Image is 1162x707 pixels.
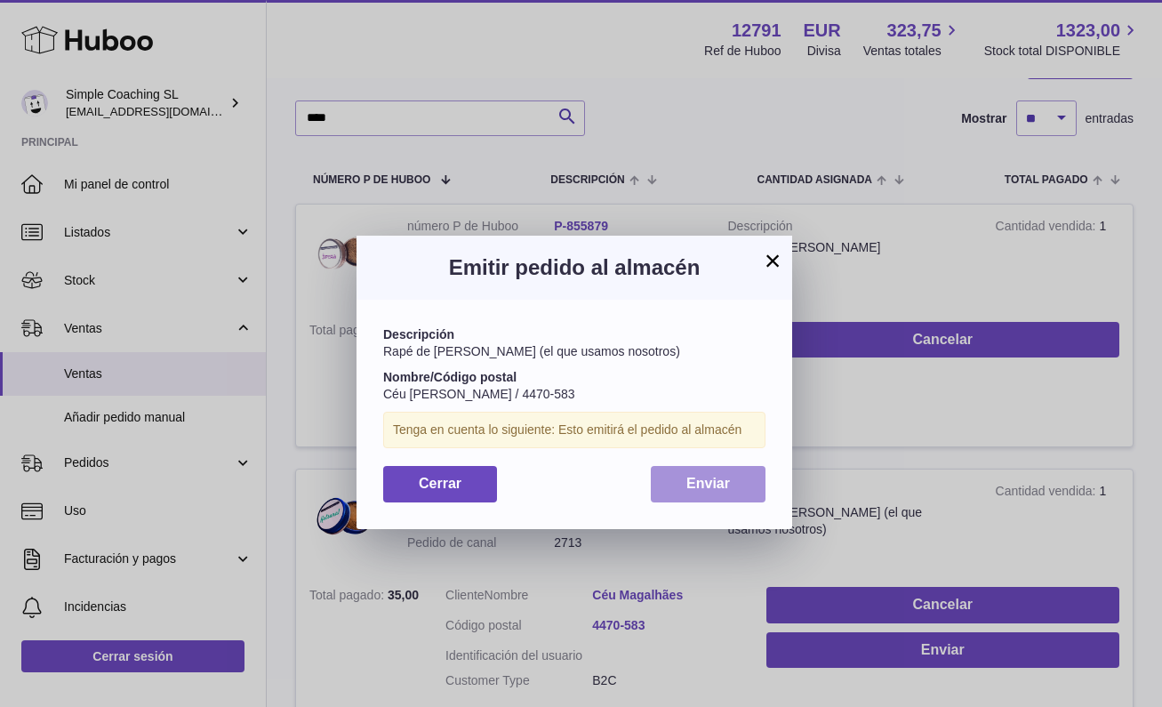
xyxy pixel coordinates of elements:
[383,412,765,448] div: Tenga en cuenta lo siguiente: Esto emitirá el pedido al almacén
[651,466,765,502] button: Enviar
[383,253,765,282] h3: Emitir pedido al almacén
[419,476,461,491] span: Cerrar
[762,250,783,271] button: ×
[383,466,497,502] button: Cerrar
[383,327,454,341] strong: Descripción
[383,370,517,384] strong: Nombre/Código postal
[383,344,680,358] span: Rapé de [PERSON_NAME] (el que usamos nosotros)
[686,476,730,491] span: Enviar
[383,387,575,401] span: Céu [PERSON_NAME] / 4470-583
